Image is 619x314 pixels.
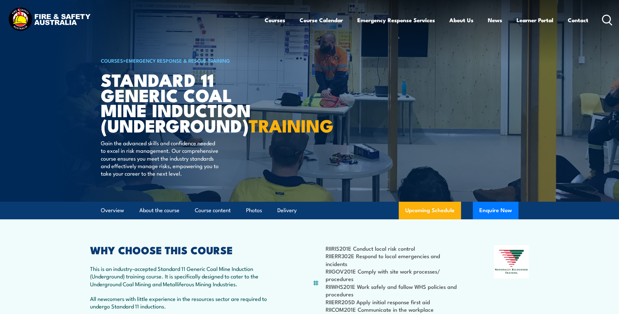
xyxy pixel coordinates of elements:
[494,245,529,278] img: Nationally Recognised Training logo.
[326,283,462,298] li: RIIWHS201E Work safely and follow WHS policies and procedures
[90,265,281,288] p: This is an industry-accepted Standard 11 Generic Coal Mine Induction (Underground) training cours...
[249,111,333,138] strong: TRAINING
[265,11,285,29] a: Courses
[195,202,231,219] a: Course content
[326,298,462,306] li: RIIERR205D Apply initial response first aid
[246,202,262,219] a: Photos
[101,56,262,64] h6: >
[90,295,281,310] p: All newcomers with little experience in the resources sector are required to undergo Standard 11 ...
[90,245,281,254] h2: WHY CHOOSE THIS COURSE
[517,11,553,29] a: Learner Portal
[126,57,230,64] a: Emergency Response & Rescue Training
[357,11,435,29] a: Emergency Response Services
[139,202,179,219] a: About the course
[326,252,462,267] li: RIIERR302E Respond to local emergencies and incidents
[488,11,502,29] a: News
[300,11,343,29] a: Course Calendar
[101,72,262,133] h1: Standard 11 Generic Coal Mine Induction (Underground)
[101,202,124,219] a: Overview
[326,244,462,252] li: RIIRIS201E Conduct local risk control
[101,57,123,64] a: COURSES
[326,267,462,283] li: RIIGOV201E Comply with site work processes/ procedures
[399,202,461,219] a: Upcoming Schedule
[277,202,297,219] a: Delivery
[449,11,473,29] a: About Us
[568,11,588,29] a: Contact
[473,202,518,219] button: Enquire Now
[101,139,220,177] p: Gain the advanced skills and confidence needed to excel in risk management. Our comprehensive cou...
[326,306,462,313] li: RIICOM201E Communicate in the workplace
